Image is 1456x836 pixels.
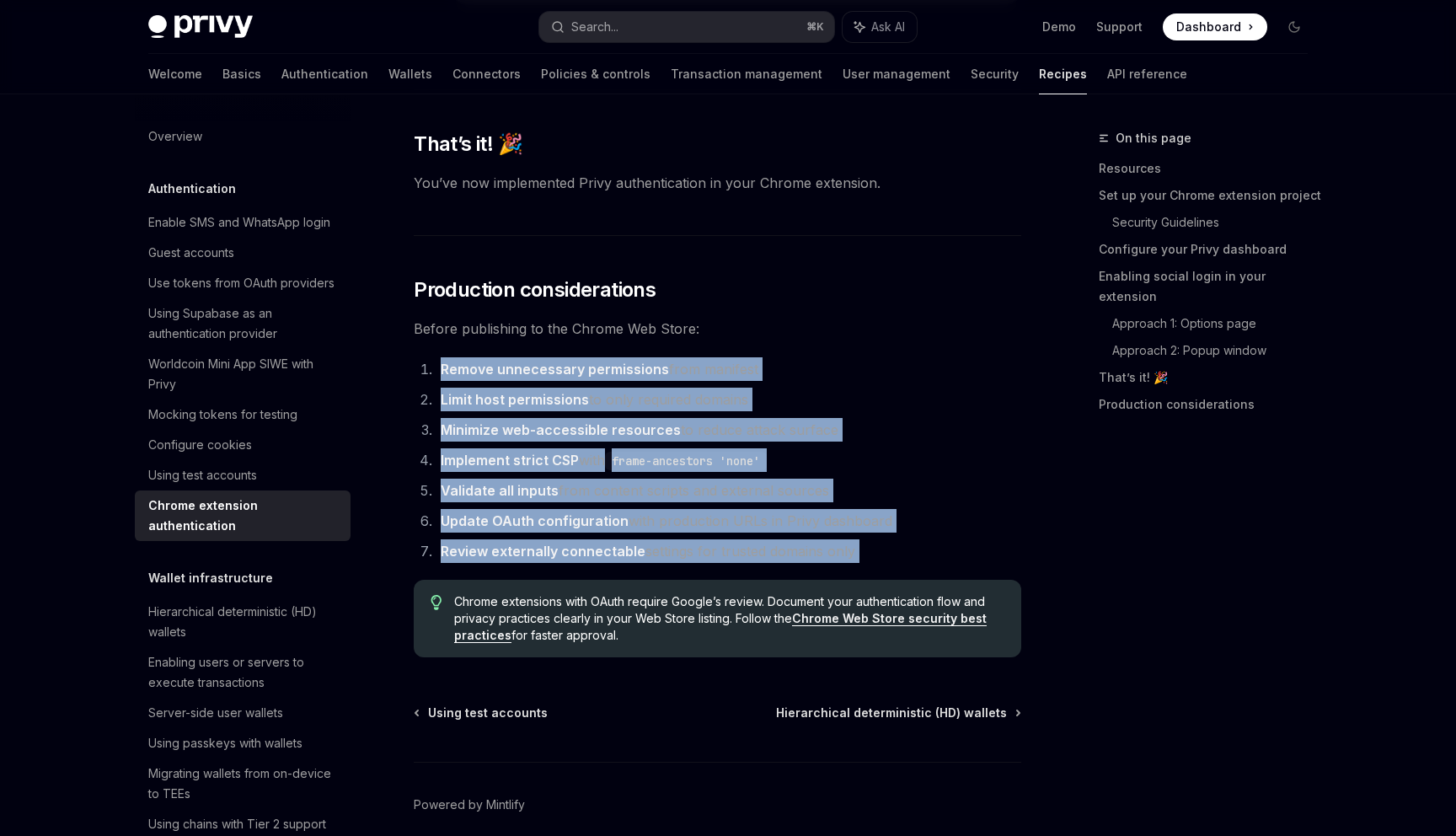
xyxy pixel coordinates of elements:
[148,764,340,804] div: Migrating wallets from on-device to TEEs
[571,17,618,37] div: Search...
[441,361,669,378] strong: Remove unnecessary permissions
[436,539,1021,563] li: settings for trusted domains only
[776,705,1007,721] span: Hierarchical deterministic (HD) wallets
[1116,128,1191,148] span: On this page
[148,303,340,344] div: Using Supabase as an authentication provider
[1042,19,1076,35] a: Demo
[135,647,351,698] a: Enabling users or servers to execute transactions
[414,276,656,303] span: Production considerations
[148,354,340,394] div: Worldcoin Mini App SIWE with Privy
[436,418,1021,442] li: to reduce attack surface
[148,405,297,425] div: Mocking tokens for testing
[135,490,351,541] a: Chrome extension authentication
[441,421,681,438] strong: Minimize web-accessible resources
[135,298,351,349] a: Using Supabase as an authentication provider
[135,238,351,268] a: Guest accounts
[436,479,1021,502] li: from content scripts and external sources
[135,698,351,728] a: Server-side user wallets
[281,54,368,94] a: Authentication
[148,733,302,753] div: Using passkeys with wallets
[1112,209,1321,236] a: Security Guidelines
[1099,391,1321,418] a: Production considerations
[776,705,1020,721] a: Hierarchical deterministic (HD) wallets
[148,126,202,147] div: Overview
[1099,182,1321,209] a: Set up your Chrome extension project
[148,465,257,485] div: Using test accounts
[135,399,351,430] a: Mocking tokens for testing
[135,268,351,298] a: Use tokens from OAuth providers
[843,54,950,94] a: User management
[135,460,351,490] a: Using test accounts
[1099,263,1321,310] a: Enabling social login in your extension
[1163,13,1267,40] a: Dashboard
[135,728,351,758] a: Using passkeys with wallets
[436,388,1021,411] li: to only required domains
[148,54,202,94] a: Welcome
[541,54,650,94] a: Policies & controls
[148,243,234,263] div: Guest accounts
[806,20,824,34] span: ⌘ K
[148,273,335,293] div: Use tokens from OAuth providers
[441,482,559,499] strong: Validate all inputs
[605,452,767,470] code: frame-ancestors 'none'
[148,652,340,693] div: Enabling users or servers to execute transactions
[414,317,1021,340] span: Before publishing to the Chrome Web Store:
[441,512,629,529] strong: Update OAuth configuration
[428,705,548,721] span: Using test accounts
[414,131,522,158] span: That’s it! 🎉
[431,595,442,610] svg: Tip
[1112,337,1321,364] a: Approach 2: Popup window
[1039,54,1087,94] a: Recipes
[135,207,351,238] a: Enable SMS and WhatsApp login
[441,543,645,560] strong: Review externally connectable
[971,54,1019,94] a: Security
[671,54,822,94] a: Transaction management
[1099,155,1321,182] a: Resources
[135,758,351,809] a: Migrating wallets from on-device to TEEs
[871,19,905,35] span: Ask AI
[436,357,1021,381] li: from manifest
[436,509,1021,533] li: with production URLs in Privy dashboard
[436,448,1021,472] li: with
[148,496,340,536] div: Chrome extension authentication
[414,796,525,813] a: Powered by Mintlify
[454,593,1004,644] span: Chrome extensions with OAuth require Google’s review. Document your authentication flow and priva...
[148,15,253,39] img: dark logo
[135,121,351,152] a: Overview
[148,435,252,455] div: Configure cookies
[148,179,236,199] h5: Authentication
[135,597,351,647] a: Hierarchical deterministic (HD) wallets
[539,12,834,42] button: Search...⌘K
[1099,236,1321,263] a: Configure your Privy dashboard
[414,171,1021,195] span: You’ve now implemented Privy authentication in your Chrome extension.
[148,212,330,233] div: Enable SMS and WhatsApp login
[441,391,589,408] strong: Limit host permissions
[148,703,283,723] div: Server-side user wallets
[452,54,521,94] a: Connectors
[1112,310,1321,337] a: Approach 1: Options page
[148,602,340,642] div: Hierarchical deterministic (HD) wallets
[1096,19,1143,35] a: Support
[1107,54,1187,94] a: API reference
[843,12,917,42] button: Ask AI
[222,54,261,94] a: Basics
[415,705,548,721] a: Using test accounts
[1099,364,1321,391] a: That’s it! 🎉
[441,452,579,469] strong: Implement strict CSP
[148,568,273,588] h5: Wallet infrastructure
[135,430,351,460] a: Configure cookies
[135,349,351,399] a: Worldcoin Mini App SIWE with Privy
[388,54,432,94] a: Wallets
[1281,13,1308,40] button: Toggle dark mode
[1176,19,1241,35] span: Dashboard
[148,814,326,834] div: Using chains with Tier 2 support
